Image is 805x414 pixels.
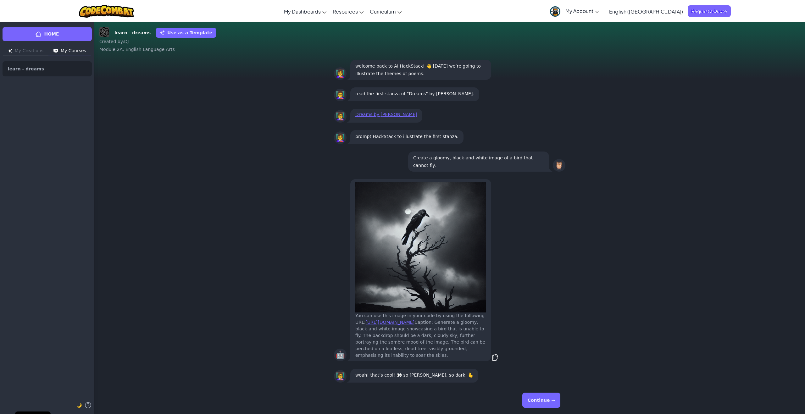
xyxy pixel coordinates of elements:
[330,3,367,20] a: Resources
[156,28,216,38] button: Use as a Template
[114,30,151,36] strong: learn - dreams
[413,154,544,169] p: Create a gloomy, black-and-white image of a bird that cannot fly.
[355,62,486,77] p: welcome back to AI HackStack! 👋 [DATE] we’re going to illustrate the themes of poems.
[281,3,330,20] a: My Dashboards
[565,8,599,14] span: My Account
[334,89,347,101] div: 👩‍🏫
[3,46,48,56] button: My Creations
[609,8,683,15] span: English ([GEOGRAPHIC_DATA])
[355,182,486,312] img: generated
[284,8,321,15] span: My Dashboards
[553,159,565,172] div: 🦉
[355,371,473,379] p: woah! that’s cool! 👀 so [PERSON_NAME], so dark. 🫰
[79,5,134,18] img: CodeCombat logo
[76,401,82,409] button: 🌙
[99,39,129,44] span: created by : DJ
[333,8,358,15] span: Resources
[334,349,347,361] div: 🤖
[3,61,92,76] a: learn - dreams
[8,49,12,53] img: Icon
[48,46,91,56] button: My Courses
[334,110,347,123] div: 👩‍🏫
[547,1,602,21] a: My Account
[688,5,731,17] a: Request a Quote
[370,8,396,15] span: Curriculum
[8,67,44,71] span: learn - dreams
[355,133,458,140] p: prompt HackStack to illustrate the first stanza.
[334,131,347,144] div: 👩‍🏫
[355,312,486,359] div: You can use this image in your code by using the following URL: Caption: Generate a gloomy, black...
[606,3,686,20] a: English ([GEOGRAPHIC_DATA])
[334,67,347,80] div: 👩‍🏫
[355,112,417,117] a: Dreams by [PERSON_NAME]
[3,27,92,41] a: Home
[99,46,800,52] div: Module : 2A: English Language Arts
[366,320,415,325] a: [URL][DOMAIN_NAME]
[355,90,474,97] p: read the first stanza of "Dreams" by [PERSON_NAME].
[99,27,109,37] img: DALL-E 3
[334,370,347,383] div: 👩‍🏫
[53,49,58,53] img: Icon
[550,6,560,17] img: avatar
[522,393,560,408] button: Continue →
[76,403,82,408] span: 🌙
[44,31,59,37] span: Home
[367,3,405,20] a: Curriculum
